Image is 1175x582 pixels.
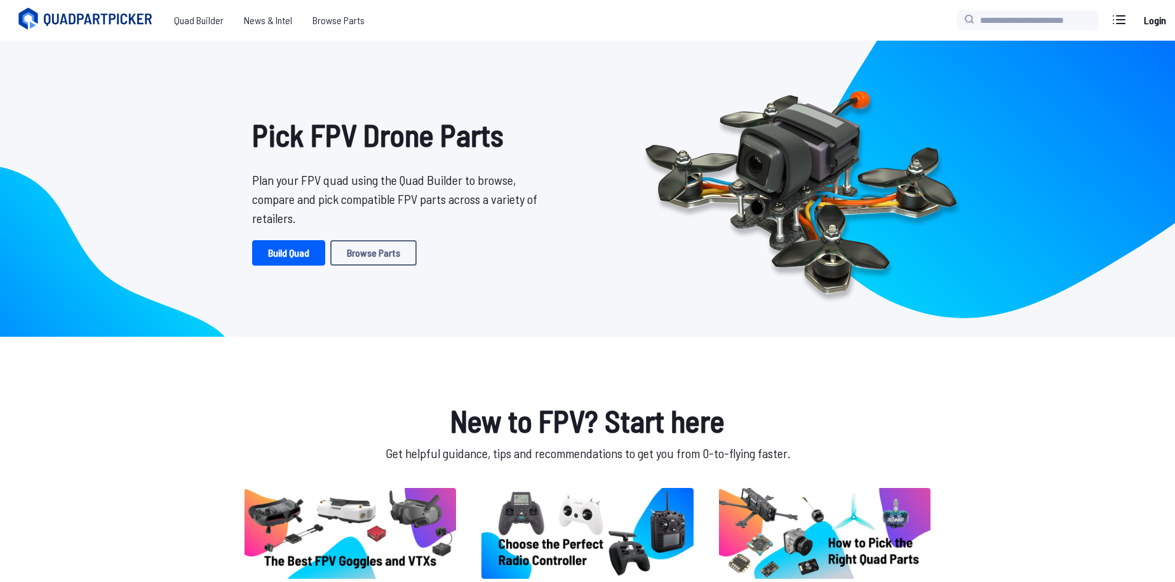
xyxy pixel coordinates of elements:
[252,112,547,158] h1: Pick FPV Drone Parts
[302,8,375,33] a: Browse Parts
[242,398,933,443] h1: New to FPV? Start here
[330,240,417,266] a: Browse Parts
[719,488,930,579] img: image of post
[618,62,984,316] img: Quadcopter
[164,8,234,33] a: Quad Builder
[242,443,933,463] p: Get helpful guidance, tips and recommendations to get you from 0-to-flying faster.
[234,8,302,33] a: News & Intel
[245,488,456,579] img: image of post
[1139,8,1170,33] a: Login
[252,170,547,227] p: Plan your FPV quad using the Quad Builder to browse, compare and pick compatible FPV parts across...
[252,240,325,266] a: Build Quad
[481,488,693,579] img: image of post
